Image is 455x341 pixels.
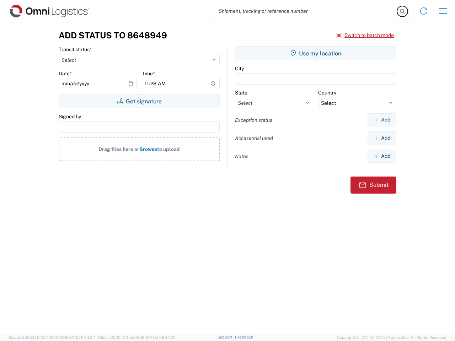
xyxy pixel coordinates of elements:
[59,30,167,40] h3: Add Status to 8648949
[235,153,248,159] label: Notes
[59,94,220,108] button: Get signature
[368,131,396,145] button: Add
[59,70,72,77] label: Date
[157,146,180,152] span: to upload
[146,335,176,340] span: [DATE] 08:44:20
[98,335,176,340] span: Client: 2025.17.0-5dd568f
[235,65,244,72] label: City
[59,46,92,53] label: Transit status
[139,146,157,152] span: Browse
[67,335,95,340] span: [DATE] 11:04:24
[9,335,95,340] span: Server: 2025.17.0-327f6347098
[235,46,396,60] button: Use my location
[98,146,139,152] span: Drag files here or
[235,135,273,141] label: Accessorial used
[235,90,247,96] label: State
[336,29,394,41] button: Switch to batch mode
[235,335,253,339] a: Feedback
[368,113,396,126] button: Add
[213,4,397,18] input: Shipment, tracking or reference number
[368,150,396,163] button: Add
[59,113,81,120] label: Signed by
[350,177,396,194] button: Submit
[235,117,272,123] label: Exception status
[337,334,446,341] span: Copyright © [DATE]-[DATE] Agistix Inc., All Rights Reserved
[142,70,155,77] label: Time
[218,335,235,339] a: Support
[318,90,336,96] label: Country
